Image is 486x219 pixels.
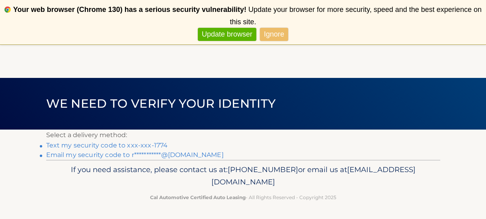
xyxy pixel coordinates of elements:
p: - All Rights Reserved - Copyright 2025 [51,193,435,202]
p: Select a delivery method: [46,130,440,141]
a: Text my security code to xxx-xxx-1774 [46,141,168,149]
a: Update browser [198,28,256,41]
p: If you need assistance, please contact us at: or email us at [51,163,435,189]
span: Update your browser for more security, speed and the best experience on this site. [230,6,481,26]
span: [PHONE_NUMBER] [228,165,298,174]
b: Your web browser (Chrome 130) has a serious security vulnerability! [13,6,246,14]
span: We need to verify your identity [46,96,276,111]
strong: Cal Automotive Certified Auto Leasing [150,194,246,200]
a: Ignore [260,28,288,41]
